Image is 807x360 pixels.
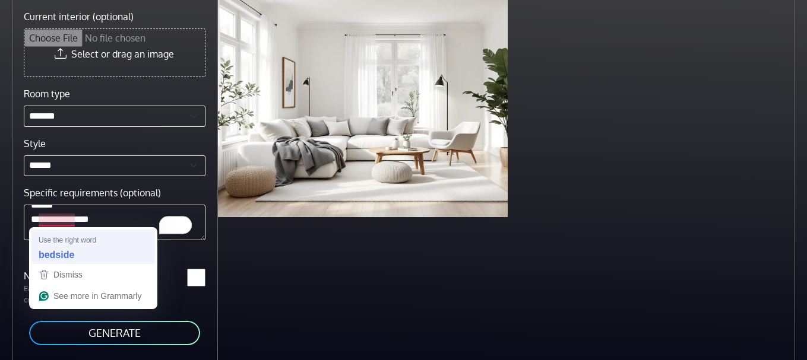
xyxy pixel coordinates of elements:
[24,87,70,101] label: Room type
[17,283,115,305] p: Each render has a 1 credit fee
[17,269,115,283] label: Number of renders
[28,320,201,346] button: GENERATE
[24,186,161,200] label: Specific requirements (optional)
[24,136,46,151] label: Style
[24,205,205,240] textarea: To enrich screen reader interactions, please activate Accessibility in Grammarly extension settings
[24,9,134,24] label: Current interior (optional)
